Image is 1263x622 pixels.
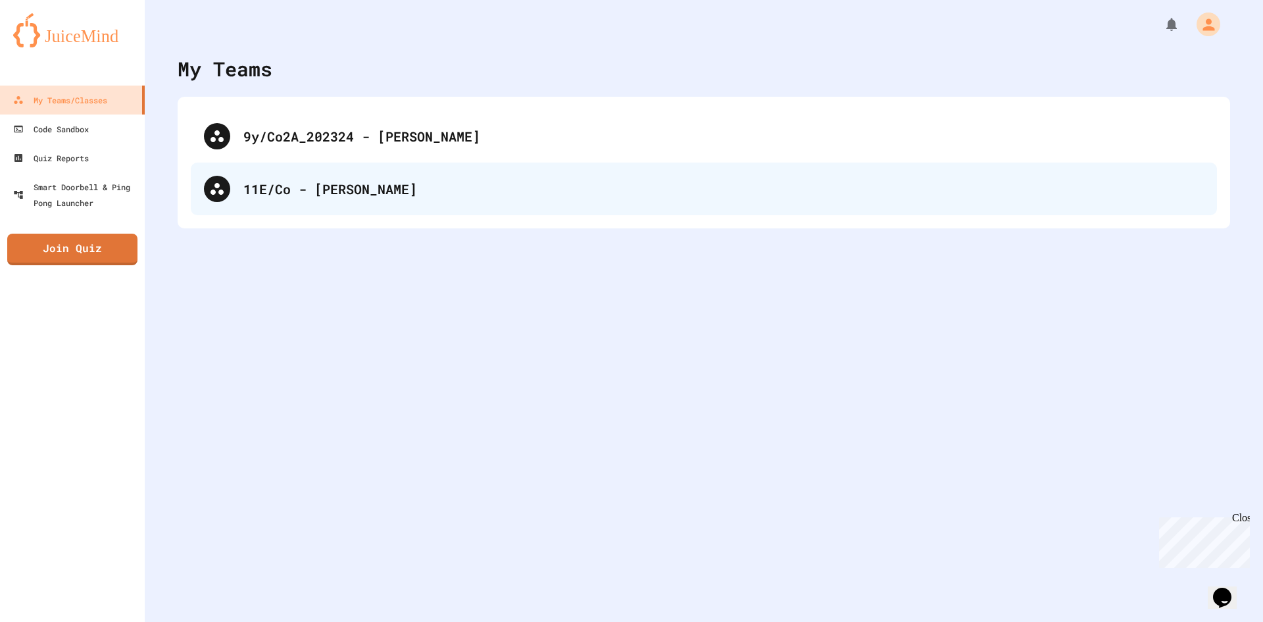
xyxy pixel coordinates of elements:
div: 9y/Co2A_202324 - [PERSON_NAME] [191,110,1217,163]
div: Code Sandbox [13,121,89,137]
div: Chat with us now!Close [5,5,91,84]
div: My Teams [178,54,272,84]
div: 11E/Co - [PERSON_NAME] [243,179,1204,199]
iframe: chat widget [1154,512,1250,568]
div: Quiz Reports [13,150,89,166]
img: logo-orange.svg [13,13,132,47]
div: 11E/Co - [PERSON_NAME] [191,163,1217,215]
div: 9y/Co2A_202324 - [PERSON_NAME] [243,126,1204,146]
iframe: chat widget [1208,569,1250,609]
div: Smart Doorbell & Ping Pong Launcher [13,179,139,211]
div: My Teams/Classes [13,92,107,108]
div: My Account [1183,9,1224,39]
div: My Notifications [1139,13,1183,36]
a: Join Quiz [7,234,137,265]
